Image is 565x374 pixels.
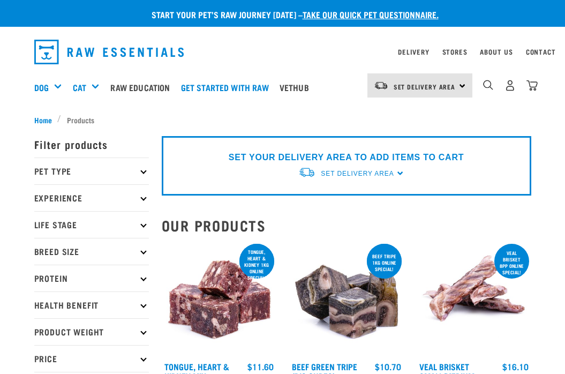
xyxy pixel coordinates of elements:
[394,85,456,88] span: Set Delivery Area
[321,170,394,177] span: Set Delivery Area
[442,50,468,54] a: Stores
[34,40,184,64] img: Raw Essentials Logo
[526,80,538,91] img: home-icon@2x.png
[375,362,401,371] div: $10.70
[73,81,86,94] a: Cat
[526,50,556,54] a: Contact
[277,66,317,109] a: Vethub
[298,167,315,178] img: van-moving.png
[34,318,149,345] p: Product Weight
[480,50,513,54] a: About Us
[108,66,178,109] a: Raw Education
[303,12,439,17] a: take our quick pet questionnaire.
[374,81,388,91] img: van-moving.png
[162,242,276,356] img: 1167 Tongue Heart Kidney Mix 01
[229,151,464,164] p: SET YOUR DELIVERY AREA TO ADD ITEMS TO CART
[34,158,149,184] p: Pet Type
[367,248,402,277] div: Beef tripe 1kg online special!
[289,242,404,356] img: 1044 Green Tripe Beef
[34,265,149,291] p: Protein
[34,114,52,125] span: Home
[34,345,149,372] p: Price
[34,291,149,318] p: Health Benefit
[162,217,531,234] h2: Our Products
[34,114,58,125] a: Home
[504,80,516,91] img: user.png
[34,184,149,211] p: Experience
[494,245,529,280] div: Veal Brisket 8pp online special!
[239,244,274,286] div: Tongue, Heart & Kidney 1kg online special!
[417,242,531,356] img: 1207 Veal Brisket 4pp 01
[34,131,149,158] p: Filter products
[178,66,277,109] a: Get started with Raw
[502,362,529,371] div: $16.10
[34,211,149,238] p: Life Stage
[26,35,540,69] nav: dropdown navigation
[483,80,493,90] img: home-icon-1@2x.png
[247,362,274,371] div: $11.60
[34,238,149,265] p: Breed Size
[34,114,531,125] nav: breadcrumbs
[34,81,49,94] a: Dog
[398,50,429,54] a: Delivery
